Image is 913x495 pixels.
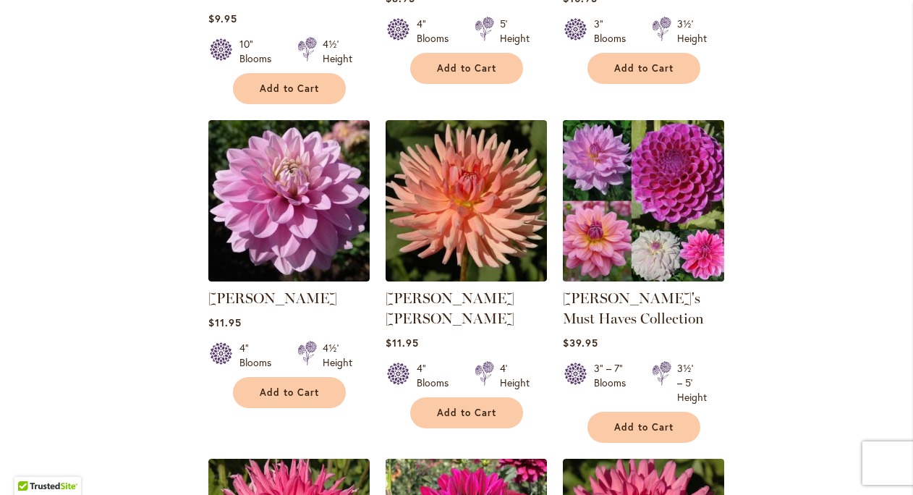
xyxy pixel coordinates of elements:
[323,341,352,370] div: 4½' Height
[563,289,704,327] a: [PERSON_NAME]'s Must Haves Collection
[594,361,634,405] div: 3" – 7" Blooms
[323,37,352,66] div: 4½' Height
[614,62,674,75] span: Add to Cart
[587,412,700,443] button: Add to Cart
[563,271,724,284] a: Heather's Must Haves Collection
[594,17,634,46] div: 3" Blooms
[386,336,419,350] span: $11.95
[587,53,700,84] button: Add to Cart
[417,17,457,46] div: 4" Blooms
[500,17,530,46] div: 5' Height
[437,62,496,75] span: Add to Cart
[677,17,707,46] div: 3½' Height
[208,12,237,25] span: $9.95
[614,421,674,433] span: Add to Cart
[208,316,242,329] span: $11.95
[386,271,547,284] a: HEATHER MARIE
[208,271,370,284] a: HEATHER FEATHER
[386,289,514,327] a: [PERSON_NAME] [PERSON_NAME]
[410,397,523,428] button: Add to Cart
[239,341,280,370] div: 4" Blooms
[410,53,523,84] button: Add to Cart
[437,407,496,419] span: Add to Cart
[208,289,337,307] a: [PERSON_NAME]
[239,37,280,66] div: 10" Blooms
[260,82,319,95] span: Add to Cart
[563,336,598,350] span: $39.95
[233,377,346,408] button: Add to Cart
[208,120,370,282] img: HEATHER FEATHER
[233,73,346,104] button: Add to Cart
[677,361,707,405] div: 3½' – 5' Height
[386,120,547,282] img: HEATHER MARIE
[559,116,728,285] img: Heather's Must Haves Collection
[260,386,319,399] span: Add to Cart
[417,361,457,390] div: 4" Blooms
[11,444,51,484] iframe: Launch Accessibility Center
[500,361,530,390] div: 4' Height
